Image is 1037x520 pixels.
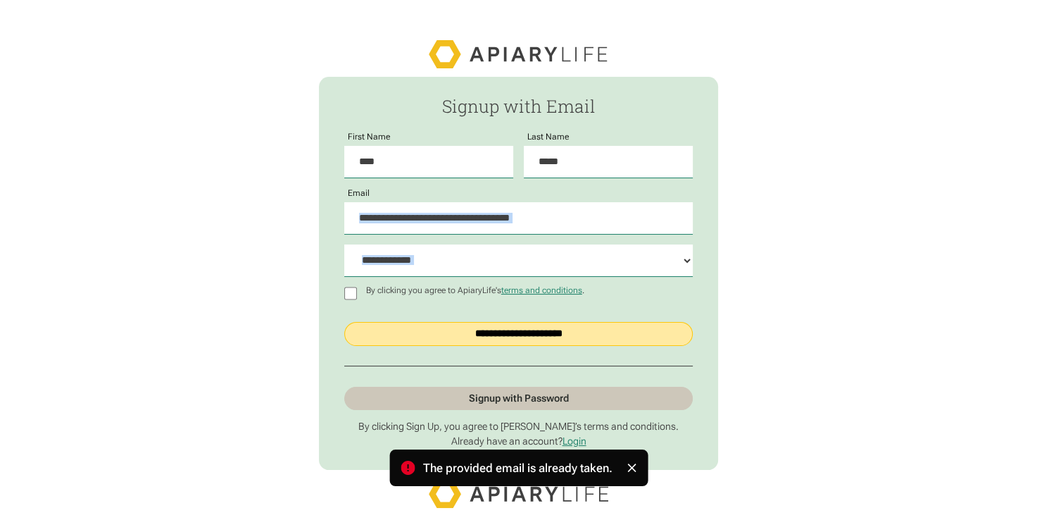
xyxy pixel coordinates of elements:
[344,435,693,448] p: Already have an account?
[344,189,374,198] label: Email
[344,132,394,142] label: First Name
[562,435,586,447] a: Login
[501,285,582,295] a: terms and conditions
[362,286,588,295] p: By clicking you agree to ApiaryLife's .
[524,132,573,142] label: Last Name
[423,458,612,478] div: The provided email is already taken.
[344,421,693,433] p: By clicking Sign Up, you agree to [PERSON_NAME]’s terms and conditions.
[344,97,693,116] h2: Signup with Email
[344,387,693,411] a: Signup with Password
[319,77,717,471] form: Passwordless Signup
